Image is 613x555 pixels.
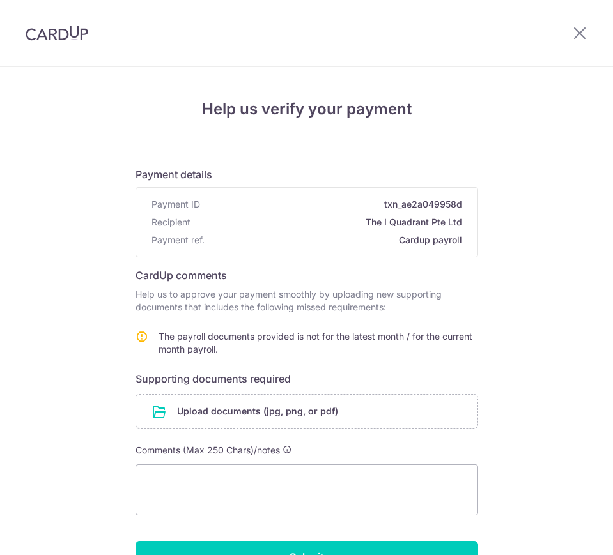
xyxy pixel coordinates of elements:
span: The payroll documents provided is not for the latest month / for the current month payroll. [159,331,472,354]
div: Upload documents (jpg, png, or pdf) [136,394,478,429]
span: Cardup payroll [210,234,462,247]
span: Comments (Max 250 Chars)/notes [136,445,280,455]
h6: Supporting documents required [136,371,478,386]
img: CardUp [26,26,88,41]
span: Payment ID [151,198,200,211]
p: Help us to approve your payment smoothly by uploading new supporting documents that includes the ... [136,288,478,314]
h6: CardUp comments [136,268,478,283]
span: Recipient [151,216,190,229]
span: Payment ref. [151,234,205,247]
span: txn_ae2a049958d [205,198,462,211]
iframe: Opens a widget where you can find more information [531,517,600,549]
span: The I Quadrant Pte Ltd [196,216,462,229]
h4: Help us verify your payment [136,98,478,121]
h6: Payment details [136,167,478,182]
